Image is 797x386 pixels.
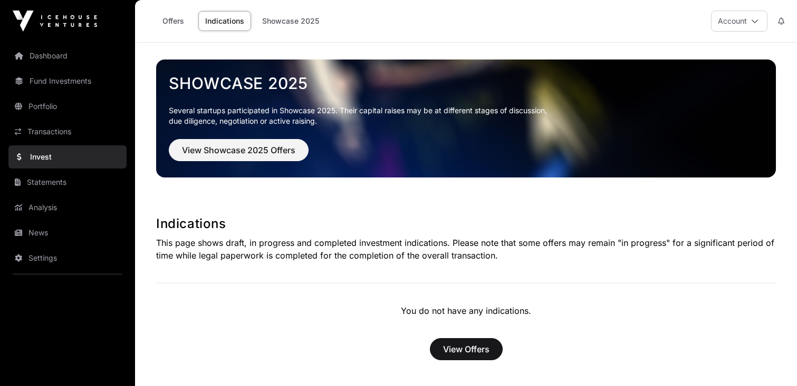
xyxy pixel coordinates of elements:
[169,105,763,126] p: Several startups participated in Showcase 2025. Their capital raises may be at different stages o...
[152,11,194,31] a: Offers
[443,343,489,355] span: View Offers
[156,215,776,232] h1: Indications
[8,171,127,194] a: Statements
[8,145,127,169] a: Invest
[8,246,127,270] a: Settings
[430,338,503,360] button: View Offers
[13,11,97,32] img: Icehouse Ventures Logo
[8,95,127,118] a: Portfolio
[198,11,251,31] a: Indications
[182,144,295,156] span: View Showcase 2025 Offers
[156,304,776,317] p: You do not have any indications.
[156,236,776,262] p: This page shows draft, in progress and completed investment indications. Please note that some of...
[8,196,127,219] a: Analysis
[169,150,309,160] a: View Showcase 2025 Offers
[8,120,127,143] a: Transactions
[8,44,127,67] a: Dashboard
[255,11,326,31] a: Showcase 2025
[711,11,767,32] button: Account
[8,70,127,93] a: Fund Investments
[169,74,763,93] a: Showcase 2025
[8,221,127,244] a: News
[169,139,309,161] button: View Showcase 2025 Offers
[156,60,776,177] img: Showcase 2025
